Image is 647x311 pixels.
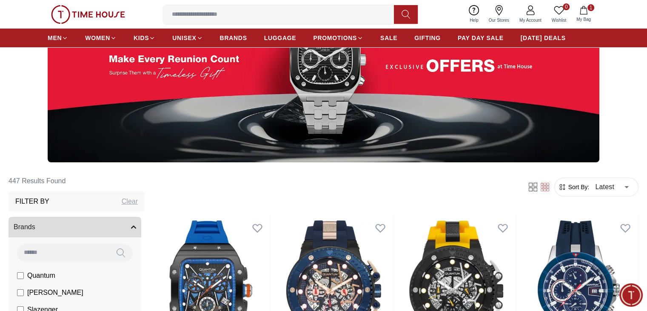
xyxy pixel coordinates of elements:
a: BRANDS [220,30,247,46]
a: Our Stores [484,3,514,25]
span: Our Stores [485,17,513,23]
span: UNISEX [172,34,196,42]
span: 1 [587,4,594,11]
span: SALE [380,34,397,42]
a: GIFTING [414,30,441,46]
span: MEN [48,34,62,42]
button: 1My Bag [571,4,596,24]
div: Clear [122,196,138,207]
span: My Account [516,17,545,23]
span: KIDS [134,34,149,42]
a: 0Wishlist [547,3,571,25]
span: [DATE] DEALS [521,34,566,42]
input: [PERSON_NAME] [17,289,24,296]
input: Quantum [17,272,24,279]
img: ... [51,5,125,24]
span: PROMOTIONS [313,34,357,42]
span: My Bag [573,16,594,23]
span: Sort By: [567,183,590,191]
span: PAY DAY SALE [458,34,504,42]
h3: Filter By [15,196,49,207]
div: Chat Widget [619,283,643,307]
button: Brands [9,217,141,237]
span: 0 [563,3,570,10]
a: Help [465,3,484,25]
span: [PERSON_NAME] [27,288,83,298]
a: WOMEN [85,30,117,46]
h6: 447 Results Found [9,171,145,191]
a: UNISEX [172,30,202,46]
span: WOMEN [85,34,110,42]
a: [DATE] DEALS [521,30,566,46]
a: SALE [380,30,397,46]
span: Wishlist [548,17,570,23]
span: Quantum [27,271,55,281]
a: PAY DAY SALE [458,30,504,46]
div: Latest [589,175,635,199]
a: MEN [48,30,68,46]
span: Brands [14,222,35,232]
a: KIDS [134,30,155,46]
button: Sort By: [558,183,590,191]
span: Help [466,17,482,23]
span: LUGGAGE [264,34,296,42]
span: GIFTING [414,34,441,42]
a: LUGGAGE [264,30,296,46]
a: PROMOTIONS [313,30,363,46]
span: BRANDS [220,34,247,42]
